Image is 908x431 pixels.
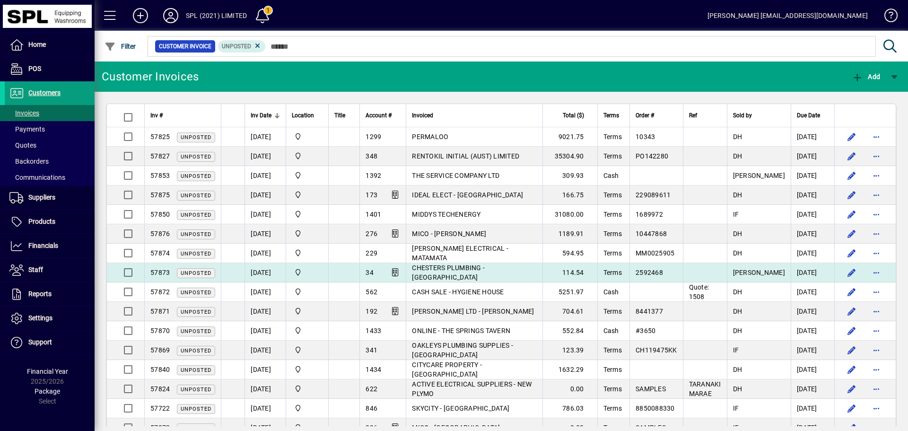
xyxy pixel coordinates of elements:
[292,287,323,297] span: SPL (2021) Limited
[366,385,377,393] span: 622
[366,230,377,237] span: 276
[181,328,211,334] span: Unposted
[636,385,666,393] span: SAMPLES
[412,380,532,397] span: ACTIVE ELECTRICAL SUPPLIERS - NEW PLYMO
[412,211,480,218] span: MIDDYS TECHENERGY
[244,282,286,302] td: [DATE]
[150,288,170,296] span: 57872
[791,244,834,263] td: [DATE]
[636,110,654,121] span: Order #
[292,151,323,161] span: SPL (2021) Limited
[292,306,323,317] span: SPL (2021) Limited
[603,327,619,334] span: Cash
[733,405,739,412] span: IF
[707,8,868,23] div: [PERSON_NAME] [EMAIL_ADDRESS][DOMAIN_NAME]
[5,258,95,282] a: Staff
[412,133,448,141] span: PERMALOO
[150,327,170,334] span: 57870
[5,105,95,121] a: Invoices
[150,211,170,218] span: 57850
[877,2,896,33] a: Knowledge Base
[292,248,323,258] span: SPL (2021) Limited
[791,321,834,341] td: [DATE]
[689,283,709,300] span: Quote: 1508
[181,154,211,160] span: Unposted
[542,166,597,185] td: 309.93
[5,57,95,81] a: POS
[844,401,859,416] button: Edit
[791,166,834,185] td: [DATE]
[412,342,513,359] span: OAKLEYS PLUMBING SUPPLIES - [GEOGRAPHIC_DATA]
[292,110,314,121] span: Location
[292,325,323,336] span: SPL (2021) Limited
[28,242,58,249] span: Financials
[150,191,170,199] span: 57875
[791,205,834,224] td: [DATE]
[733,230,742,237] span: DH
[636,308,663,315] span: 8441377
[156,7,186,24] button: Profile
[542,399,597,418] td: 786.03
[181,231,211,237] span: Unposted
[603,366,622,373] span: Terms
[292,170,323,181] span: SPL (2021) Limited
[791,127,834,147] td: [DATE]
[366,133,381,141] span: 1299
[844,362,859,377] button: Edit
[412,172,499,179] span: THE SERVICE COMPANY LTD
[412,288,504,296] span: CASH SALE - HYGIENE HOUSE
[102,38,139,55] button: Filter
[28,290,52,298] span: Reports
[292,384,323,394] span: SPL (2021) Limited
[791,224,834,244] td: [DATE]
[869,246,884,261] button: More options
[542,360,597,379] td: 1632.29
[366,191,377,199] span: 173
[636,191,671,199] span: 229089611
[844,246,859,261] button: Edit
[603,172,619,179] span: Cash
[733,133,742,141] span: DH
[636,405,675,412] span: 8850088330
[28,266,43,273] span: Staff
[366,308,377,315] span: 192
[689,380,721,397] span: TARANAKI MARAE
[844,149,859,164] button: Edit
[733,385,742,393] span: DH
[869,168,884,183] button: More options
[869,187,884,202] button: More options
[292,345,323,355] span: SPL (2021) Limited
[181,173,211,179] span: Unposted
[150,172,170,179] span: 57853
[9,158,49,165] span: Backorders
[181,309,211,315] span: Unposted
[563,110,584,121] span: Total ($)
[869,323,884,338] button: More options
[9,174,65,181] span: Communications
[366,405,377,412] span: 846
[412,264,485,281] span: CHESTERS PLUMBING - [GEOGRAPHIC_DATA]
[733,191,742,199] span: DH
[542,263,597,282] td: 114.54
[292,403,323,413] span: SPL (2021) Limited
[150,308,170,315] span: 57871
[5,186,95,210] a: Suppliers
[150,405,170,412] span: 57722
[366,249,377,257] span: 229
[844,187,859,202] button: Edit
[27,368,68,375] span: Financial Year
[244,341,286,360] td: [DATE]
[292,132,323,142] span: SPL (2021) Limited
[181,212,211,218] span: Unposted
[412,110,536,121] div: Invoiced
[159,42,211,51] span: Customer Invoice
[542,302,597,321] td: 704.61
[412,308,534,315] span: [PERSON_NAME] LTD - [PERSON_NAME]
[244,321,286,341] td: [DATE]
[244,205,286,224] td: [DATE]
[869,343,884,358] button: More options
[603,110,619,121] span: Terms
[150,249,170,257] span: 57874
[5,307,95,330] a: Settings
[28,41,46,48] span: Home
